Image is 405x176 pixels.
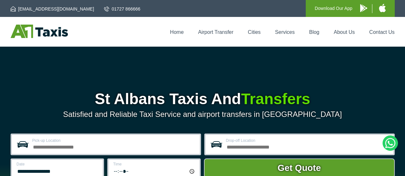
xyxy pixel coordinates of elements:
[275,29,295,35] a: Services
[17,162,99,166] label: Date
[11,91,395,107] h1: St Albans Taxis And
[170,29,184,35] a: Home
[369,29,394,35] a: Contact Us
[113,162,196,166] label: Time
[241,90,310,107] span: Transfers
[11,110,395,119] p: Satisfied and Reliable Taxi Service and airport transfers in [GEOGRAPHIC_DATA]
[315,4,352,12] p: Download Our App
[11,25,68,38] img: A1 Taxis St Albans LTD
[360,4,367,12] img: A1 Taxis Android App
[248,29,261,35] a: Cities
[379,4,386,12] img: A1 Taxis iPhone App
[104,6,141,12] a: 01727 866666
[11,6,94,12] a: [EMAIL_ADDRESS][DOMAIN_NAME]
[309,29,319,35] a: Blog
[226,139,390,142] label: Drop-off Location
[32,139,196,142] label: Pick-up Location
[334,29,355,35] a: About Us
[198,29,233,35] a: Airport Transfer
